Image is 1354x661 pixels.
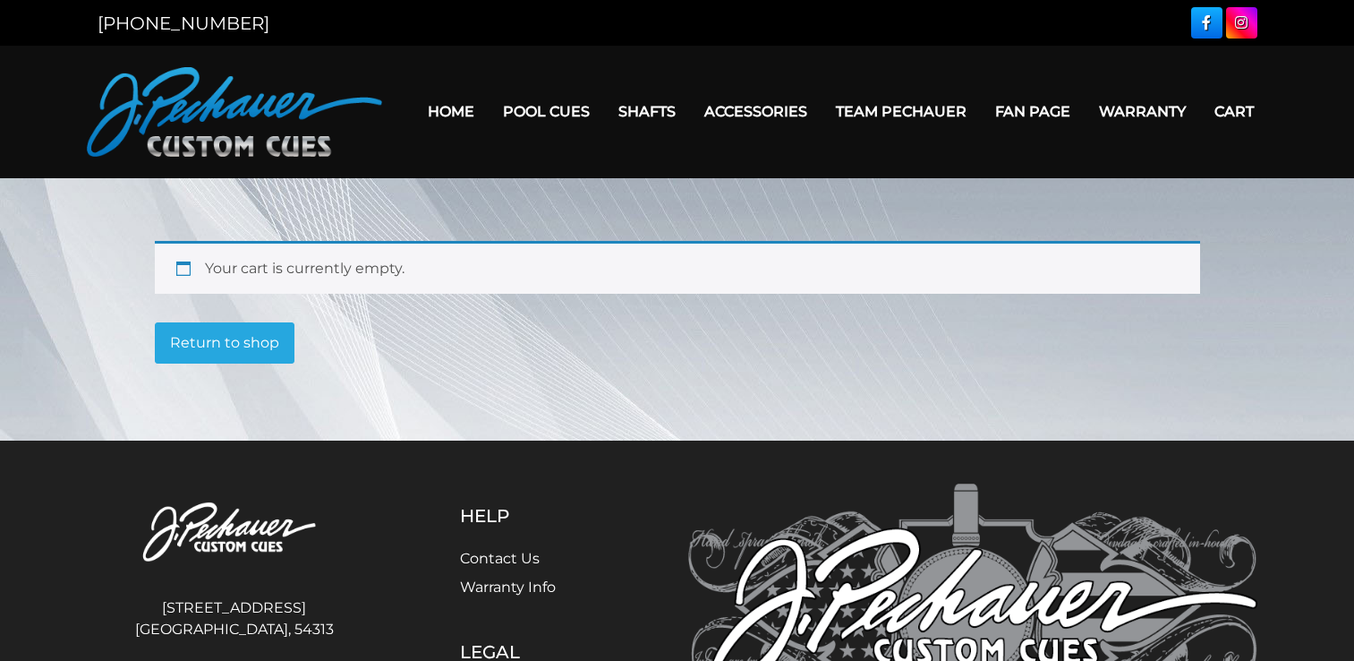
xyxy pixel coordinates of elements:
img: Pechauer Custom Cues [87,67,382,157]
div: Your cart is currently empty. [155,241,1200,294]
a: Fan Page [981,89,1085,134]
a: Pool Cues [489,89,604,134]
a: Shafts [604,89,690,134]
address: [STREET_ADDRESS] [GEOGRAPHIC_DATA], 54313 [98,590,371,648]
a: Home [413,89,489,134]
a: Return to shop [155,322,294,364]
a: Team Pechauer [822,89,981,134]
a: Accessories [690,89,822,134]
a: [PHONE_NUMBER] [98,13,269,34]
img: Pechauer Custom Cues [98,484,371,583]
a: Warranty Info [460,579,556,596]
a: Warranty [1085,89,1200,134]
a: Cart [1200,89,1268,134]
h5: Help [460,505,599,527]
a: Contact Us [460,550,540,567]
